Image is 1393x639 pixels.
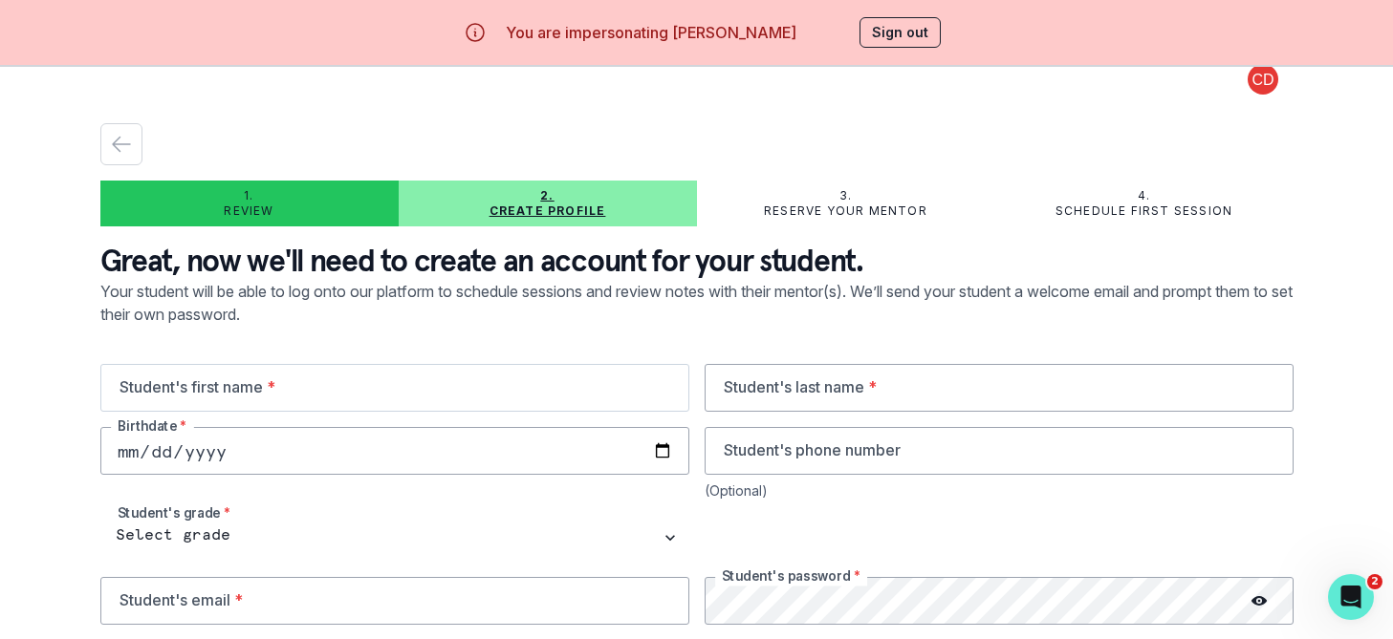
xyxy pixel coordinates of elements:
[705,482,1294,499] div: (Optional)
[860,17,941,48] button: Sign out
[244,188,253,203] p: 1.
[1232,64,1294,95] button: profile picture
[1138,188,1150,203] p: 4.
[1056,203,1232,219] p: Schedule first session
[1367,574,1382,589] span: 2
[540,188,554,203] p: 2.
[1328,574,1374,620] iframe: Intercom live chat
[100,280,1294,364] p: Your student will be able to log onto our platform to schedule sessions and review notes with the...
[100,242,1294,280] p: Great, now we'll need to create an account for your student.
[839,188,852,203] p: 3.
[506,21,796,44] p: You are impersonating [PERSON_NAME]
[224,203,273,219] p: Review
[764,203,927,219] p: Reserve your mentor
[490,203,606,219] p: Create profile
